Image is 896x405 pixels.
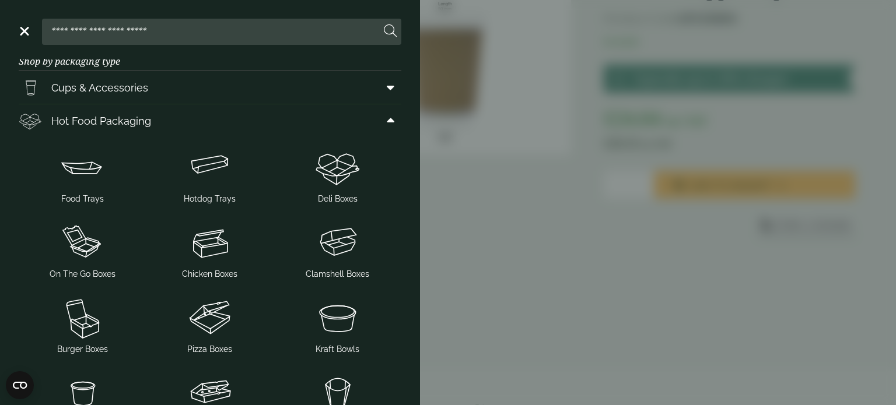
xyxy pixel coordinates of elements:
[61,193,104,205] span: Food Trays
[19,76,42,99] img: PintNhalf_cup.svg
[278,142,397,207] a: Deli Boxes
[318,193,358,205] span: Deli Boxes
[151,142,269,207] a: Hotdog Trays
[182,268,237,280] span: Chicken Boxes
[151,144,269,191] img: Hotdog_tray.svg
[51,80,148,96] span: Cups & Accessories
[316,343,359,355] span: Kraft Bowls
[184,193,236,205] span: Hotdog Trays
[278,144,397,191] img: Deli_box.svg
[23,144,142,191] img: Food_tray.svg
[278,219,397,266] img: Clamshell_box.svg
[278,217,397,283] a: Clamshell Boxes
[51,113,151,129] span: Hot Food Packaging
[50,268,116,280] span: On The Go Boxes
[306,268,369,280] span: Clamshell Boxes
[278,292,397,358] a: Kraft Bowls
[23,292,142,358] a: Burger Boxes
[151,294,269,341] img: Pizza_boxes.svg
[23,294,142,341] img: Burger_box.svg
[19,104,401,137] a: Hot Food Packaging
[19,109,42,132] img: Deli_box.svg
[57,343,108,355] span: Burger Boxes
[23,142,142,207] a: Food Trays
[278,294,397,341] img: SoupNsalad_bowls.svg
[23,217,142,283] a: On The Go Boxes
[151,292,269,358] a: Pizza Boxes
[19,71,401,104] a: Cups & Accessories
[187,343,232,355] span: Pizza Boxes
[6,371,34,399] button: Open CMP widget
[23,219,142,266] img: OnTheGo_boxes.svg
[151,219,269,266] img: Chicken_box-1.svg
[151,217,269,283] a: Chicken Boxes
